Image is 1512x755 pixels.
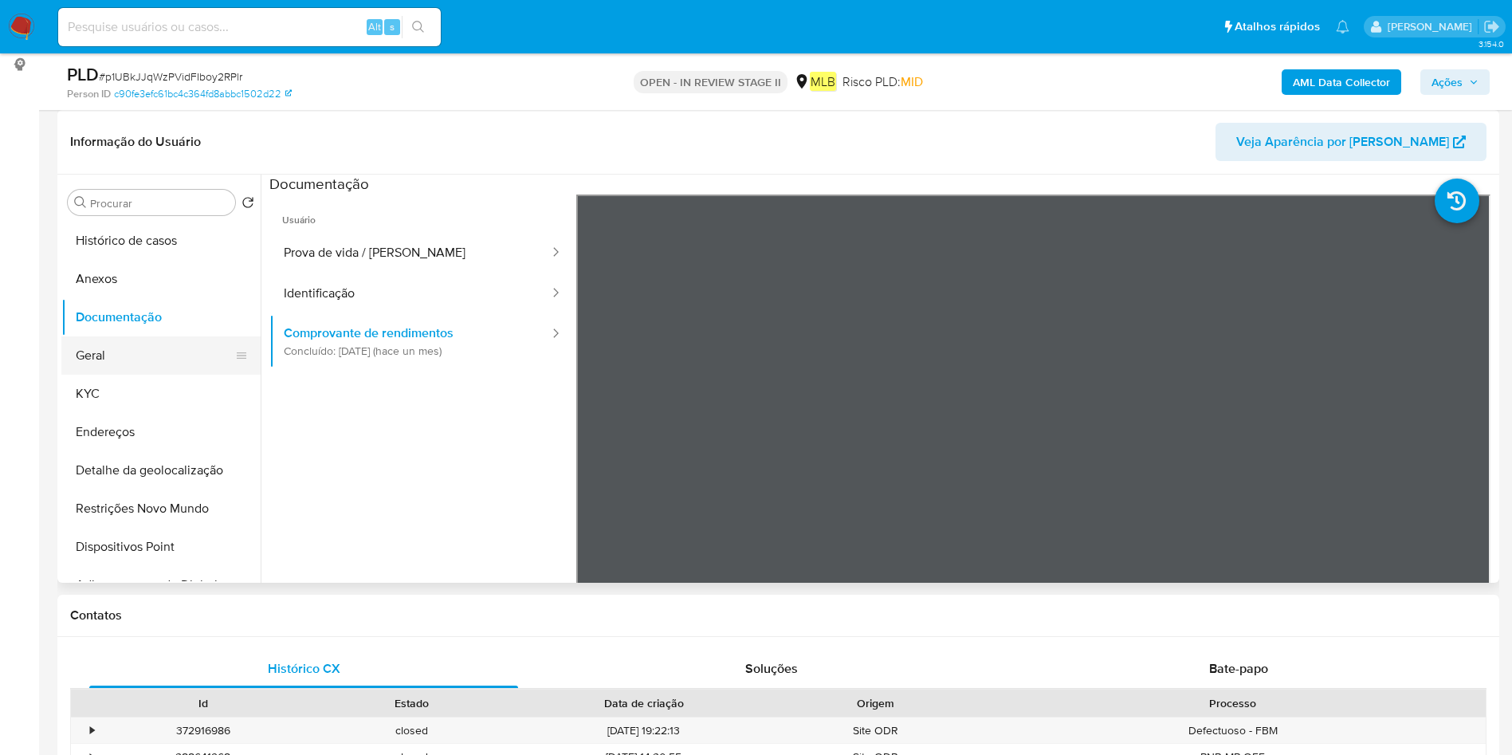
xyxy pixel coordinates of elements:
button: Ações [1420,69,1490,95]
div: Site ODR [772,718,980,744]
a: Notificações [1336,20,1349,33]
h1: Informação do Usuário [70,134,201,150]
h1: Contatos [70,608,1486,623]
span: Ações [1431,69,1463,95]
button: Documentação [61,298,261,336]
div: Id [110,695,297,711]
input: Pesquise usuários ou casos... [58,17,441,37]
span: MID [901,73,923,91]
div: Data de criação [528,695,760,711]
button: Histórico de casos [61,222,261,260]
button: Veja Aparência por [PERSON_NAME] [1215,123,1486,161]
b: Person ID [67,87,111,101]
b: PLD [67,61,99,87]
a: c90fe3efc61bc4c364fd8abbc1502d22 [114,87,292,101]
span: 3.154.0 [1479,37,1504,50]
span: Soluções [745,659,798,678]
a: Sair [1483,18,1500,35]
button: KYC [61,375,261,413]
em: MLB [810,72,836,91]
button: search-icon [402,16,434,38]
button: Endereços [61,413,261,451]
div: Processo [992,695,1475,711]
div: 372916986 [99,718,308,744]
div: • [90,723,94,738]
span: Veja Aparência por [PERSON_NAME] [1236,123,1449,161]
button: Adiantamentos de Dinheiro [61,566,261,604]
span: Atalhos rápidos [1235,18,1320,35]
button: AML Data Collector [1282,69,1401,95]
button: Retornar ao pedido padrão [242,196,254,214]
b: AML Data Collector [1293,69,1390,95]
span: # p1UBkJJqWzPVidFIboy2RPlr [99,69,242,85]
span: Risco PLD: [842,73,923,91]
button: Anexos [61,260,261,298]
p: juliane.miranda@mercadolivre.com [1388,19,1478,34]
div: [DATE] 19:22:13 [516,718,772,744]
span: Alt [368,19,381,34]
button: Detalhe da geolocalização [61,451,261,490]
div: closed [308,718,516,744]
span: s [390,19,395,34]
input: Procurar [90,196,229,210]
div: Defectuoso - FBM [980,718,1486,744]
div: Estado [319,695,505,711]
button: Restrições Novo Mundo [61,490,261,528]
div: Origem [783,695,969,711]
p: OPEN - IN REVIEW STAGE II [634,71,787,93]
button: Dispositivos Point [61,528,261,566]
span: Histórico CX [268,659,340,678]
span: Bate-papo [1209,659,1268,678]
button: Geral [61,336,248,375]
button: Procurar [74,196,87,209]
